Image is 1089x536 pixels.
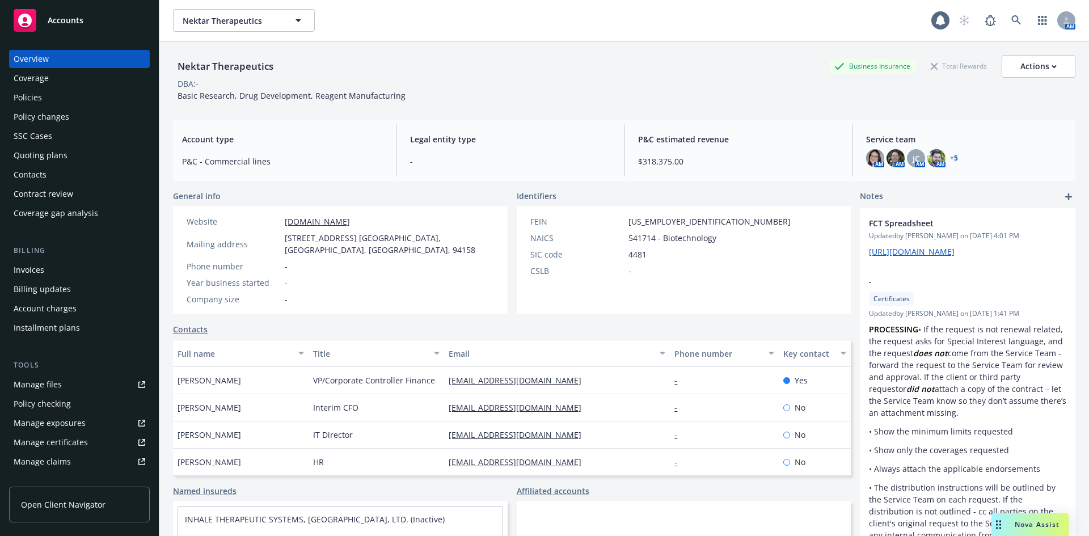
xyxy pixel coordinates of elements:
span: [US_EMPLOYER_IDENTIFICATION_NUMBER] [628,216,791,227]
span: [PERSON_NAME] [178,374,241,386]
button: Actions [1002,55,1075,78]
a: Manage BORs [9,472,150,490]
a: [EMAIL_ADDRESS][DOMAIN_NAME] [449,402,590,413]
div: Quoting plans [14,146,67,164]
a: Manage certificates [9,433,150,451]
p: • If the request is not renewal related, the request asks for Special Interest language, and the ... [869,323,1066,419]
span: [PERSON_NAME] [178,402,241,413]
p: • Always attach the applicable endorsements [869,463,1066,475]
div: Policies [14,88,42,107]
span: $318,375.00 [638,155,838,167]
div: SIC code [530,248,624,260]
span: [PERSON_NAME] [178,456,241,468]
a: Report a Bug [979,9,1002,32]
img: photo [927,149,946,167]
div: Manage certificates [14,433,88,451]
button: Phone number [670,340,778,367]
span: Open Client Navigator [21,499,105,510]
a: Policies [9,88,150,107]
a: [EMAIL_ADDRESS][DOMAIN_NAME] [449,429,590,440]
a: [URL][DOMAIN_NAME] [869,246,955,257]
strong: PROCESSING [869,324,918,335]
span: Service team [866,133,1066,145]
a: Contacts [9,166,150,184]
a: SSC Cases [9,127,150,145]
p: • Show only the coverages requested [869,444,1066,456]
div: Account charges [14,299,77,318]
span: FCT Spreadsheet [869,217,1037,229]
span: IT Director [313,429,353,441]
a: Contacts [173,323,208,335]
div: Tools [9,360,150,371]
a: Manage files [9,375,150,394]
a: Account charges [9,299,150,318]
span: JC [913,153,920,164]
span: 541714 - Biotechnology [628,232,716,244]
div: Policy changes [14,108,69,126]
a: Quoting plans [9,146,150,164]
button: Title [309,340,444,367]
div: NAICS [530,232,624,244]
div: Policy checking [14,395,71,413]
div: Billing [9,245,150,256]
a: - [674,375,686,386]
span: Interim CFO [313,402,358,413]
div: CSLB [530,265,624,277]
div: FCT SpreadsheetUpdatedby [PERSON_NAME] on [DATE] 4:01 PM[URL][DOMAIN_NAME] [860,208,1075,267]
span: - [285,293,288,305]
div: Invoices [14,261,44,279]
em: did not [906,383,935,394]
span: Account type [182,133,382,145]
span: Yes [795,374,808,386]
img: photo [887,149,905,167]
a: Manage claims [9,453,150,471]
span: Basic Research, Drug Development, Reagent Manufacturing [178,90,406,101]
span: VP/Corporate Controller Finance [313,374,435,386]
span: No [795,429,805,441]
div: Manage BORs [14,472,67,490]
a: Billing updates [9,280,150,298]
div: Full name [178,348,292,360]
span: Updated by [PERSON_NAME] on [DATE] 4:01 PM [869,231,1066,241]
div: Mailing address [187,238,280,250]
a: - [674,429,686,440]
span: [STREET_ADDRESS] [GEOGRAPHIC_DATA], [GEOGRAPHIC_DATA], [GEOGRAPHIC_DATA], 94158 [285,232,494,256]
a: add [1062,190,1075,204]
div: Drag to move [991,513,1006,536]
span: P&C - Commercial lines [182,155,382,167]
span: Identifiers [517,190,556,202]
a: Affiliated accounts [517,485,589,497]
div: Website [187,216,280,227]
div: Coverage gap analysis [14,204,98,222]
a: [DOMAIN_NAME] [285,216,350,227]
div: Company size [187,293,280,305]
div: Title [313,348,427,360]
span: Certificates [873,294,910,304]
a: Policy checking [9,395,150,413]
div: Manage files [14,375,62,394]
a: +5 [950,155,958,162]
a: - [674,457,686,467]
span: - [410,155,610,167]
div: SSC Cases [14,127,52,145]
span: No [795,456,805,468]
div: Nektar Therapeutics [173,59,278,74]
span: P&C estimated revenue [638,133,838,145]
div: Year business started [187,277,280,289]
span: Notes [860,190,883,204]
span: Updated by [PERSON_NAME] on [DATE] 1:41 PM [869,309,1066,319]
button: Full name [173,340,309,367]
a: INHALE THERAPEUTIC SYSTEMS, [GEOGRAPHIC_DATA], LTD. (Inactive) [185,514,445,525]
div: Total Rewards [925,59,993,73]
span: HR [313,456,324,468]
span: - [869,276,1037,288]
a: Coverage gap analysis [9,204,150,222]
button: Nektar Therapeutics [173,9,315,32]
a: [EMAIL_ADDRESS][DOMAIN_NAME] [449,375,590,386]
span: Manage exposures [9,414,150,432]
div: FEIN [530,216,624,227]
button: Key contact [779,340,851,367]
a: Named insureds [173,485,237,497]
a: Start snowing [953,9,976,32]
a: Contract review [9,185,150,203]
